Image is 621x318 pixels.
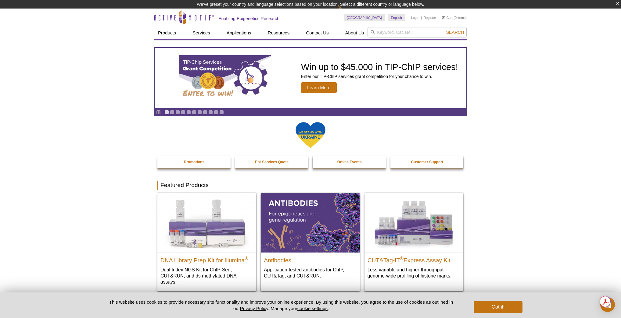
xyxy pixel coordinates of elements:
[184,160,204,164] strong: Promotions
[302,27,332,39] a: Contact Us
[192,110,196,115] a: Go to slide 6
[235,156,309,168] a: Epi-Services Quote
[301,62,458,72] h2: Win up to $45,000 in TIP-ChIP services!
[421,14,422,21] li: |
[160,267,253,285] p: Dual Index NGS Kit for ChIP-Seq, CUT&RUN, and ds methylated DNA assays.
[313,156,386,168] a: Online Events
[301,74,458,79] p: Enter our TIP-ChIP services grant competition for your chance to win.
[164,110,169,115] a: Go to slide 1
[390,156,464,168] a: Customer Support
[154,27,180,39] a: Products
[157,193,256,291] a: DNA Library Prep Kit for Illumina DNA Library Prep Kit for Illumina® Dual Index NGS Kit for ChIP-...
[157,156,231,168] a: Promotions
[264,27,293,39] a: Resources
[189,27,214,39] a: Services
[186,110,191,115] a: Go to slide 5
[245,256,248,261] sup: ®
[338,5,354,19] img: Change Here
[203,110,207,115] a: Go to slide 8
[179,55,271,101] img: TIP-ChIP Services Grant Competition
[240,306,268,311] a: Privacy Policy
[368,267,460,279] p: Less variable and higher-throughput genome-wide profiling of histone marks​.
[337,160,362,164] strong: Online Events
[264,267,357,279] p: Application-tested antibodies for ChIP, CUT&Tag, and CUT&RUN.
[364,193,463,253] img: CUT&Tag-IT® Express Assay Kit
[208,110,213,115] a: Go to slide 9
[295,122,326,149] img: We Stand With Ukraine
[442,14,467,21] li: (0 items)
[160,254,253,263] h2: DNA Library Prep Kit for Illumina
[423,16,436,20] a: Register
[175,110,180,115] a: Go to slide 3
[442,16,445,19] img: Your Cart
[181,110,185,115] a: Go to slide 4
[344,14,385,21] a: [GEOGRAPHIC_DATA]
[411,160,443,164] strong: Customer Support
[218,16,279,21] h2: Enabling Epigenetics Research
[214,110,218,115] a: Go to slide 10
[388,14,405,21] a: English
[301,82,337,93] span: Learn More
[342,27,368,39] a: About Us
[157,193,256,253] img: DNA Library Prep Kit for Illumina
[444,30,466,35] button: Search
[157,181,464,190] h2: Featured Products
[261,193,360,285] a: All Antibodies Antibodies Application-tested antibodies for ChIP, CUT&Tag, and CUT&RUN.
[368,254,460,263] h2: CUT&Tag-IT Express Assay Kit
[411,16,419,20] a: Login
[446,30,464,35] span: Search
[156,110,161,115] a: Toggle autoplay
[442,16,453,20] a: Cart
[400,256,404,261] sup: ®
[170,110,174,115] a: Go to slide 2
[219,110,224,115] a: Go to slide 11
[99,299,464,312] p: This website uses cookies to provide necessary site functionality and improve your online experie...
[474,301,522,313] button: Got it!
[264,254,357,263] h2: Antibodies
[261,193,360,253] img: All Antibodies
[364,193,463,285] a: CUT&Tag-IT® Express Assay Kit CUT&Tag-IT®Express Assay Kit Less variable and higher-throughput ge...
[223,27,255,39] a: Applications
[368,27,467,37] input: Keyword, Cat. No.
[255,160,289,164] strong: Epi-Services Quote
[197,110,202,115] a: Go to slide 7
[155,48,466,108] a: TIP-ChIP Services Grant Competition Win up to $45,000 in TIP-ChIP services! Enter our TIP-ChIP se...
[155,48,466,108] article: TIP-ChIP Services Grant Competition
[297,306,328,311] button: cookie settings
